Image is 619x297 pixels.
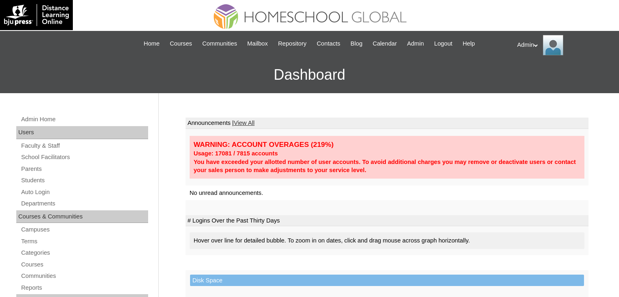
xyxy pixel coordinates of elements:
[247,39,268,48] span: Mailbox
[144,39,160,48] span: Home
[403,39,428,48] a: Admin
[194,150,278,157] strong: Usage: 17081 / 7815 accounts
[20,248,148,258] a: Categories
[463,39,475,48] span: Help
[20,152,148,162] a: School Facilitators
[166,39,196,48] a: Courses
[20,225,148,235] a: Campuses
[278,39,306,48] span: Repository
[313,39,344,48] a: Contacts
[16,210,148,223] div: Courses & Communities
[20,187,148,197] a: Auto Login
[194,140,580,149] div: WARNING: ACCOUNT OVERAGES (219%)
[20,271,148,281] a: Communities
[4,4,69,26] img: logo-white.png
[350,39,362,48] span: Blog
[198,39,241,48] a: Communities
[194,158,580,175] div: You have exceeded your allotted number of user accounts. To avoid additional charges you may remo...
[20,199,148,209] a: Departments
[459,39,479,48] a: Help
[517,35,611,55] div: Admin
[186,215,588,227] td: # Logins Over the Past Thirty Days
[234,120,254,126] a: View All
[20,236,148,247] a: Terms
[186,186,588,201] td: No unread announcements.
[430,39,457,48] a: Logout
[373,39,397,48] span: Calendar
[434,39,453,48] span: Logout
[20,114,148,124] a: Admin Home
[274,39,311,48] a: Repository
[317,39,340,48] span: Contacts
[20,175,148,186] a: Students
[543,35,563,55] img: Admin Homeschool Global
[190,275,584,286] td: Disk Space
[346,39,366,48] a: Blog
[190,232,584,249] div: Hover over line for detailed bubble. To zoom in on dates, click and drag mouse across graph horiz...
[20,141,148,151] a: Faculty & Staff
[20,283,148,293] a: Reports
[140,39,164,48] a: Home
[243,39,272,48] a: Mailbox
[202,39,237,48] span: Communities
[20,164,148,174] a: Parents
[369,39,401,48] a: Calendar
[170,39,192,48] span: Courses
[16,126,148,139] div: Users
[20,260,148,270] a: Courses
[407,39,424,48] span: Admin
[186,118,588,129] td: Announcements |
[4,57,615,93] h3: Dashboard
